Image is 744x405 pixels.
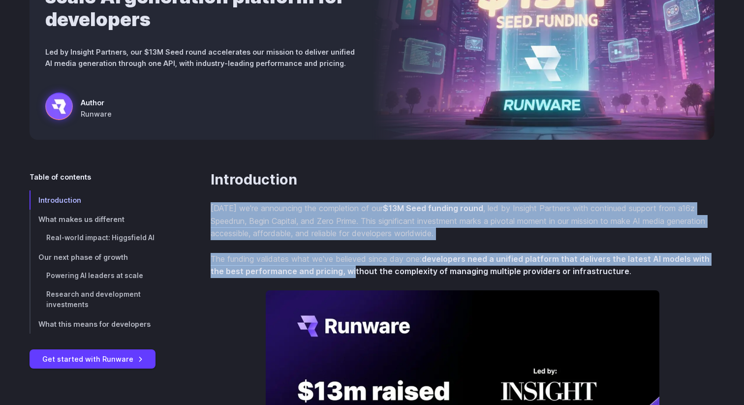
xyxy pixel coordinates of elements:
a: Introduction [211,171,297,188]
strong: developers need a unified platform that delivers the latest AI models with the best performance a... [211,254,710,277]
span: Our next phase of growth [38,253,128,261]
p: The funding validates what we've believed since day one: . [211,253,714,278]
span: Author [81,97,112,108]
span: What this means for developers [38,320,151,328]
a: Futuristic city scene with neon lights showing Runware announcement of $13M seed funding in large... [45,93,112,124]
span: Real-world impact: Higgsfield AI [46,234,155,242]
span: Research and development investments [46,290,141,309]
span: Table of contents [30,171,91,183]
a: Our next phase of growth [30,248,179,267]
span: Runware [81,108,112,120]
a: Powering AI leaders at scale [30,267,179,285]
a: Introduction [30,190,179,210]
a: What makes us different [30,210,179,229]
a: What this means for developers [30,314,179,334]
span: Powering AI leaders at scale [46,272,143,280]
p: Led by Insight Partners, our $13M Seed round accelerates our mission to deliver unified AI media ... [45,46,356,69]
a: Research and development investments [30,285,179,315]
a: Real-world impact: Higgsfield AI [30,229,179,248]
a: Get started with Runware [30,349,155,369]
p: [DATE] we're announcing the completion of our , led by Insight Partners with continued support fr... [211,202,714,240]
span: Introduction [38,196,81,204]
span: What makes us different [38,215,124,223]
strong: $13M Seed funding round [383,203,483,213]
